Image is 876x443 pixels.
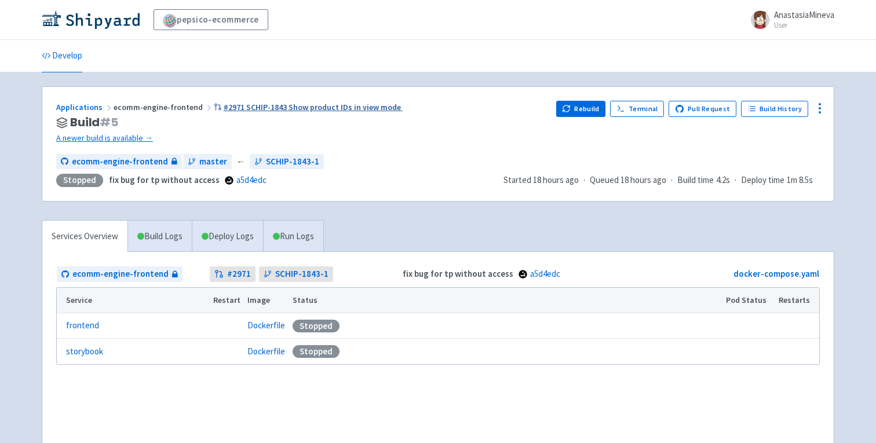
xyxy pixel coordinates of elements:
[42,40,82,72] a: Develop
[209,288,244,313] th: Restart
[775,288,819,313] th: Restarts
[42,10,140,29] img: Shipyard logo
[741,174,784,187] span: Deploy time
[741,101,808,117] a: Build History
[66,319,99,332] a: frontend
[56,154,182,170] a: ecomm-engine-frontend
[57,266,183,282] a: ecomm-engine-frontend
[275,268,329,281] span: SCHIP-1843-1
[733,268,819,279] a: docker-compose.yaml
[244,288,289,313] th: Image
[183,154,232,170] a: master
[716,174,730,187] span: 4.2s
[669,101,736,117] a: Pull Request
[214,102,403,112] a: #2971 SCHIP-1843 Show product IDs in view mode
[57,288,209,313] th: Service
[722,288,775,313] th: Pod Status
[128,221,192,252] a: Build Logs
[289,288,722,313] th: Status
[590,174,666,185] span: Queued
[210,266,256,282] a: #2971
[530,268,560,279] a: a5d4edc
[56,102,114,112] a: Applications
[774,9,834,20] span: AnastasiaMineva
[227,268,251,281] strong: # 2971
[154,9,268,30] a: pepsico-ecommerce
[114,102,214,112] span: ecomm-engine-frontend
[744,10,834,29] a: AnastasiaMineva User
[72,268,169,281] span: ecomm-engine-frontend
[100,114,118,130] span: # 5
[533,174,579,185] time: 18 hours ago
[774,21,834,29] small: User
[263,221,323,252] a: Run Logs
[109,174,220,185] strong: fix bug for tp without access
[293,345,340,358] div: Stopped
[403,268,513,279] strong: fix bug for tp without access
[42,221,127,252] a: Services Overview
[192,221,263,252] a: Deploy Logs
[259,266,333,282] a: SCHIP-1843-1
[56,131,547,145] a: A newer build is available →
[503,174,820,187] div: · · ·
[503,174,579,185] span: Started
[236,174,267,185] a: a5d4edc
[66,345,103,358] a: storybook
[247,320,285,331] a: Dockerfile
[236,155,245,169] span: ←
[250,154,324,170] a: SCHIP-1843-1
[266,155,319,169] span: SCHIP-1843-1
[293,320,340,332] div: Stopped
[72,155,168,169] span: ecomm-engine-frontend
[556,101,606,117] button: Rebuild
[787,174,813,187] span: 1m 8.5s
[56,174,103,187] div: Stopped
[247,346,285,357] a: Dockerfile
[70,116,118,129] span: Build
[620,174,666,185] time: 18 hours ago
[610,101,664,117] a: Terminal
[677,174,714,187] span: Build time
[199,155,227,169] span: master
